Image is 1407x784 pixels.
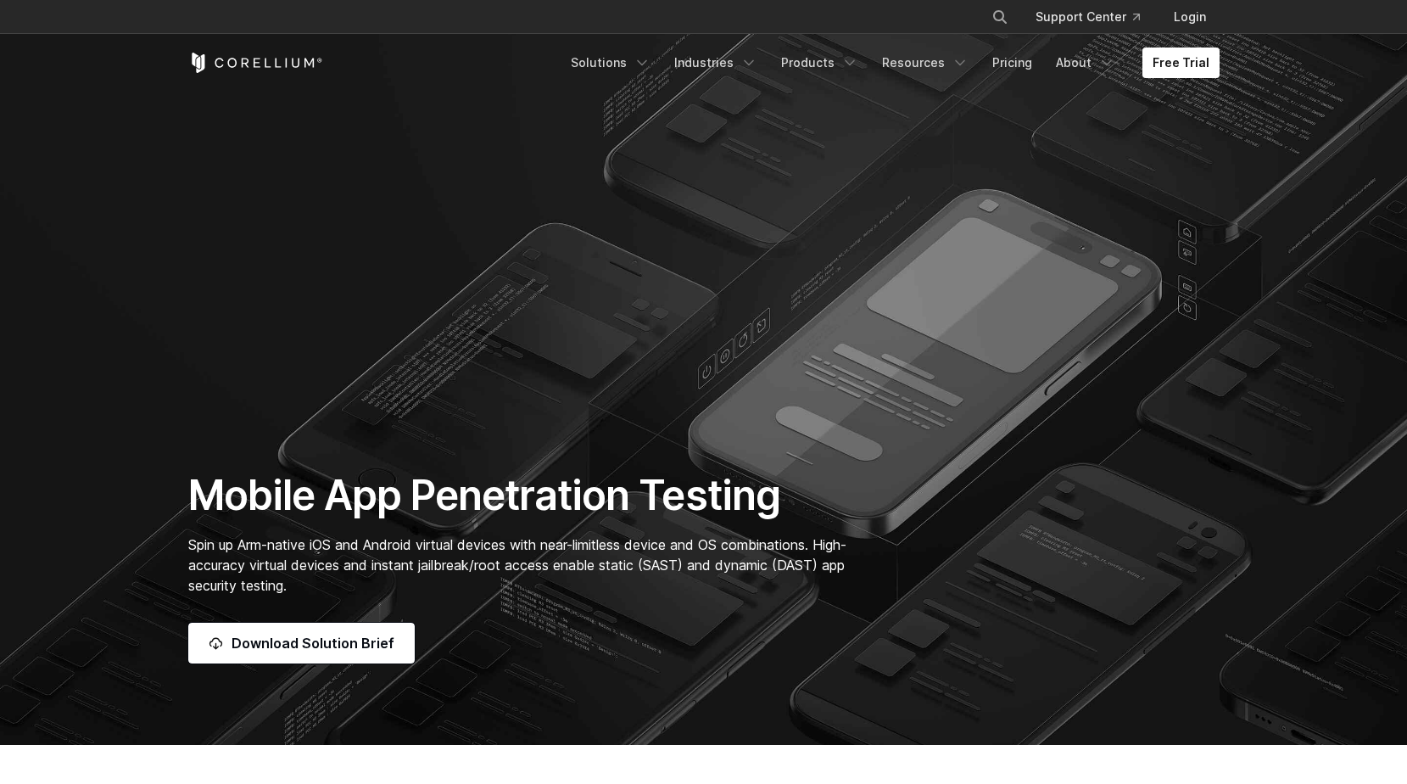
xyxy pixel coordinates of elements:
span: Spin up Arm-native iOS and Android virtual devices with near-limitless device and OS combinations... [188,536,846,594]
span: Download Solution Brief [232,633,394,653]
a: Industries [664,48,768,78]
h1: Mobile App Penetration Testing [188,470,864,521]
a: Corellium Home [188,53,323,73]
a: Download Solution Brief [188,623,415,664]
a: Pricing [982,48,1042,78]
a: Free Trial [1142,48,1220,78]
div: Navigation Menu [971,2,1220,32]
a: Support Center [1022,2,1153,32]
a: Resources [872,48,979,78]
a: Products [771,48,868,78]
a: About [1046,48,1125,78]
div: Navigation Menu [561,48,1220,78]
a: Solutions [561,48,661,78]
button: Search [985,2,1015,32]
a: Login [1160,2,1220,32]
